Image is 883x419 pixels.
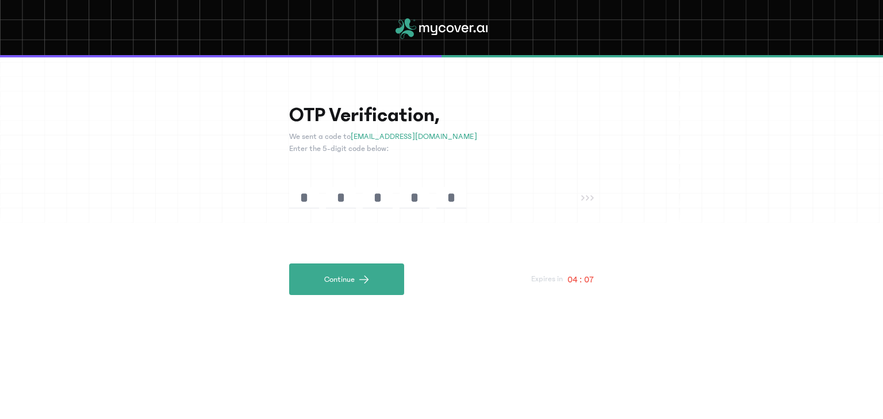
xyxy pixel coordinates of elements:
p: Expires in [531,273,563,285]
h1: OTP Verification, [289,103,594,126]
p: We sent a code to [289,131,594,143]
span: [EMAIL_ADDRESS][DOMAIN_NAME] [351,132,477,141]
p: Enter the 5-digit code below: [289,143,594,155]
p: 04 : 07 [567,273,594,286]
button: Continue [289,263,404,295]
